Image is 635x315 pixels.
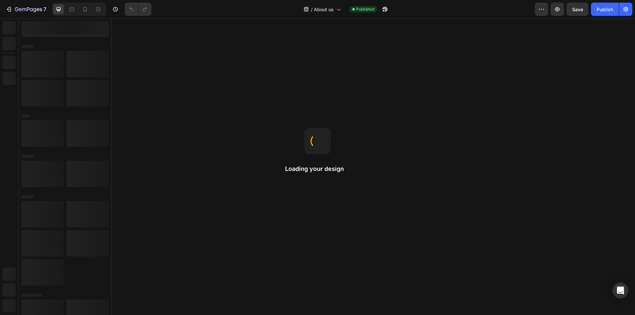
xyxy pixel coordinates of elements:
[572,7,583,12] span: Save
[285,165,350,173] h2: Loading your design
[613,283,628,298] div: Open Intercom Messenger
[311,6,313,13] span: /
[3,3,49,16] button: 7
[125,3,151,16] div: Undo/Redo
[314,6,334,13] span: About us
[356,6,374,12] span: Published
[597,6,613,13] div: Publish
[567,3,588,16] button: Save
[43,5,46,13] p: 7
[591,3,619,16] button: Publish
